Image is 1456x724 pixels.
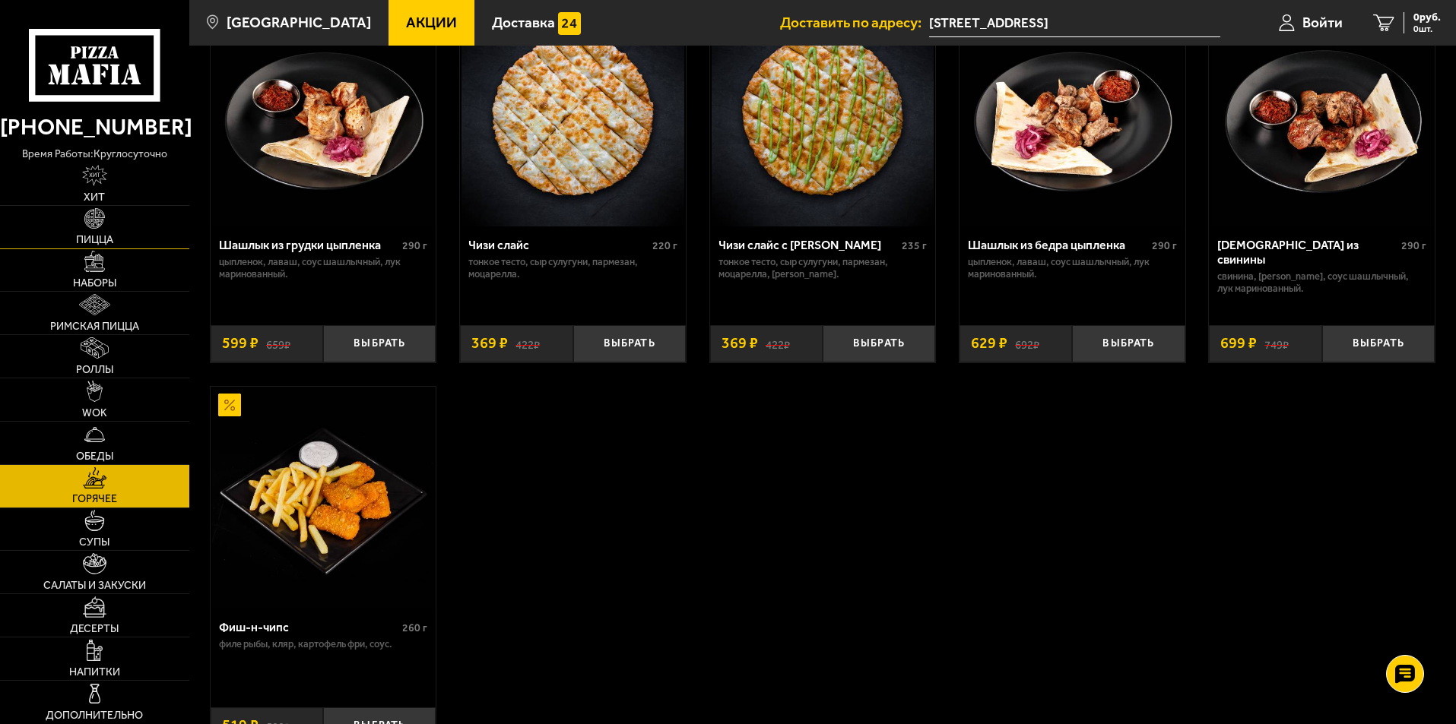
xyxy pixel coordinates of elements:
[402,239,427,252] span: 290 г
[70,624,119,634] span: Десерты
[1220,336,1257,351] span: 699 ₽
[968,238,1148,252] div: Шашлык из бедра цыпленка
[219,638,428,650] p: филе рыбы, кляр, картофель фри, соус.
[722,336,758,351] span: 369 ₽
[652,239,677,252] span: 220 г
[82,408,107,419] span: WOK
[712,5,934,226] img: Чизи слайс с соусом Ранч
[46,710,143,721] span: Дополнительно
[219,238,399,252] div: Шашлык из грудки цыпленка
[492,15,555,30] span: Доставка
[961,5,1183,226] img: Шашлык из бедра цыпленка
[1401,239,1426,252] span: 290 г
[1217,238,1397,267] div: [DEMOGRAPHIC_DATA] из свинины
[710,5,936,226] a: АкционныйЧизи слайс с соусом Ранч
[1209,5,1435,226] a: АкционныйШашлык из свинины
[573,325,686,362] button: Выбрать
[929,9,1220,37] input: Ваш адрес доставки
[718,238,899,252] div: Чизи слайс с [PERSON_NAME]
[219,620,399,634] div: Фиш-н-чипс
[212,387,434,609] img: Фиш-н-чипс
[1072,325,1185,362] button: Выбрать
[1302,15,1343,30] span: Войти
[1413,24,1441,33] span: 0 шт.
[219,256,428,280] p: цыпленок, лаваш, соус шашлычный, лук маринованный.
[212,5,434,226] img: Шашлык из грудки цыпленка
[929,9,1220,37] span: Санкт-Петербург, Богатырский проспект, 14к2
[780,15,929,30] span: Доставить по адресу:
[211,5,436,226] a: АкционныйШашлык из грудки цыпленка
[1322,325,1435,362] button: Выбрать
[1152,239,1177,252] span: 290 г
[76,235,113,245] span: Пицца
[1217,270,1426,295] p: свинина, [PERSON_NAME], соус шашлычный, лук маринованный.
[79,537,109,548] span: Супы
[227,15,371,30] span: [GEOGRAPHIC_DATA]
[902,239,927,252] span: 235 г
[968,256,1177,280] p: цыпленок, лаваш, соус шашлычный, лук маринованный.
[468,238,649,252] div: Чизи слайс
[211,387,436,609] a: АкционныйФиш-н-чипс
[766,336,790,351] s: 422 ₽
[468,256,677,280] p: тонкое тесто, сыр сулугуни, пармезан, моцарелла.
[1413,12,1441,23] span: 0 руб.
[69,667,120,678] span: Напитки
[222,336,259,351] span: 599 ₽
[72,494,117,504] span: Горячее
[43,580,146,591] span: Салаты и закуски
[76,365,113,375] span: Роллы
[50,321,139,332] span: Римская пицца
[462,5,684,226] img: Чизи слайс
[971,336,1007,351] span: 629 ₽
[823,325,935,362] button: Выбрать
[406,15,457,30] span: Акции
[718,256,928,280] p: тонкое тесто, сыр сулугуни, пармезан, моцарелла, [PERSON_NAME].
[460,5,686,226] a: АкционныйЧизи слайс
[1211,5,1433,226] img: Шашлык из свинины
[323,325,436,362] button: Выбрать
[402,621,427,634] span: 260 г
[471,336,508,351] span: 369 ₽
[515,336,540,351] s: 422 ₽
[84,192,105,203] span: Хит
[1015,336,1039,351] s: 692 ₽
[1264,336,1289,351] s: 749 ₽
[76,451,113,462] span: Обеды
[218,394,241,416] img: Акционный
[73,278,116,289] span: Наборы
[960,5,1185,226] a: АкционныйШашлык из бедра цыпленка
[558,12,581,35] img: 15daf4d41897b9f0e9f617042186c801.svg
[266,336,290,351] s: 659 ₽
